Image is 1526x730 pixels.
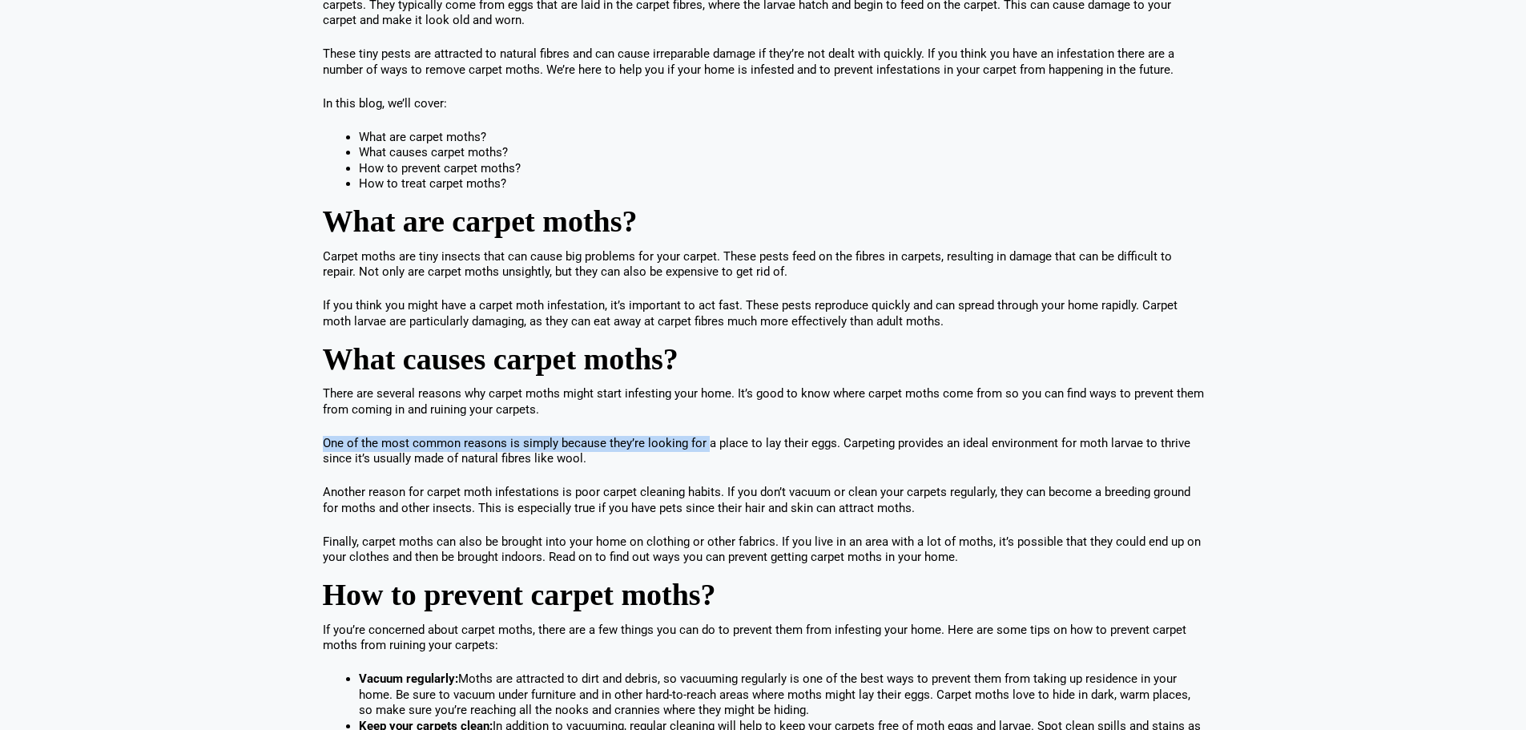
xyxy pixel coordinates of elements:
[323,386,1204,417] p: There are several reasons why carpet moths might start infesting your home. It’s good to know whe...
[323,46,1204,78] p: These tiny pests are attracted to natural fibres and can cause irreparable damage if they’re not ...
[323,436,1204,467] p: One of the most common reasons is simply because they’re looking for a place to lay their eggs. C...
[323,623,1204,654] p: If you’re concerned about carpet moths, there are a few things you can do to prevent them from in...
[323,249,1204,280] p: Carpet moths are tiny insects that can cause big problems for your carpet. These pests feed on th...
[359,176,1204,192] li: How to treat carpet moths?
[323,485,1204,516] p: Another reason for carpet moth infestations is poor carpet cleaning habits. If you don’t vacuum o...
[323,96,1204,112] p: In this blog, we’ll cover:
[359,672,1204,719] li: Moths are attracted to dirt and debris, so vacuuming regularly is one of the best ways to prevent...
[359,161,1204,177] li: How to prevent carpet moths?
[323,583,1204,607] h2: How to prevent carpet moths?
[323,348,1204,371] h2: What causes carpet moths?
[323,298,1204,329] p: If you think you might have a carpet moth infestation, it’s important to act fast. These pests re...
[359,672,458,686] strong: Vacuum regularly:
[323,210,1204,233] h2: What are carpet moths?
[359,145,1204,161] li: What causes carpet moths?
[323,534,1204,566] p: Finally, carpet moths can also be brought into your home on clothing or other fabrics. If you liv...
[359,130,1204,146] li: What are carpet moths?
